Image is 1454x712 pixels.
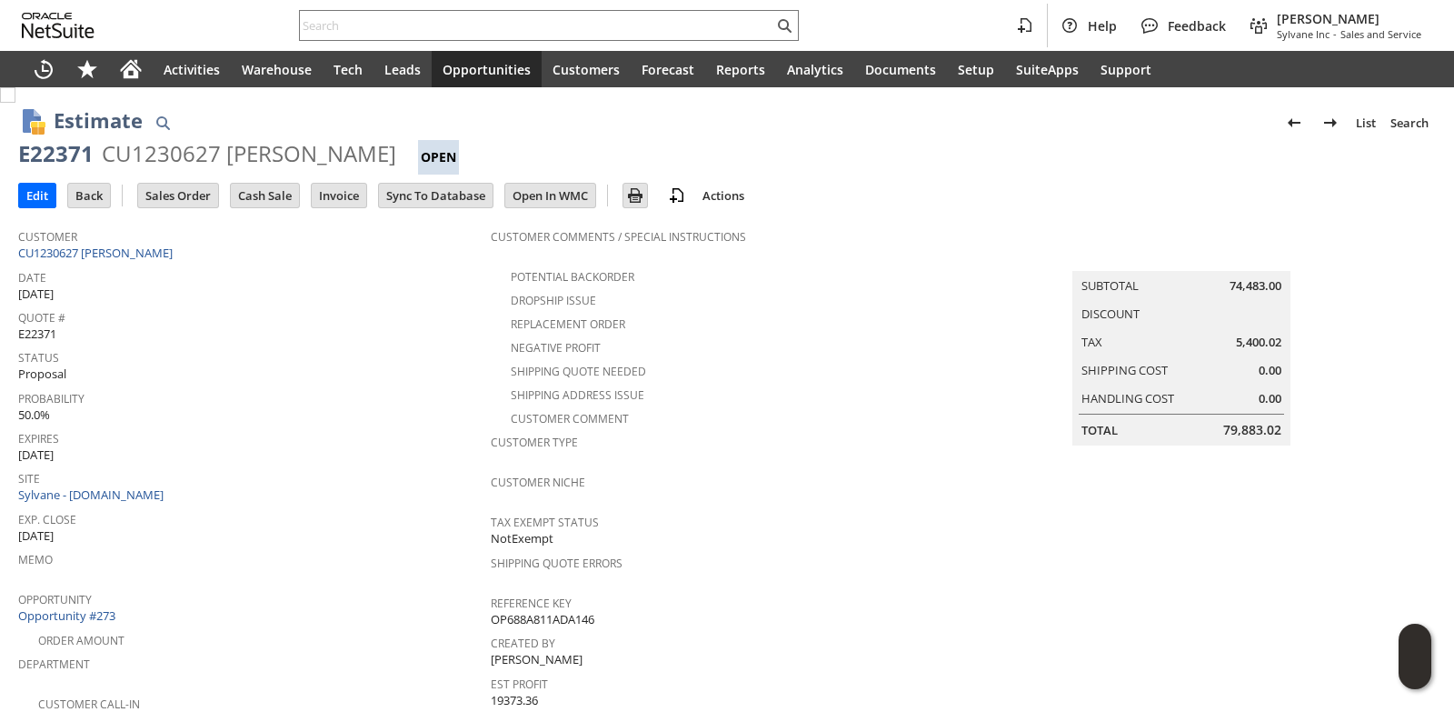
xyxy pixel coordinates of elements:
[18,471,40,486] a: Site
[300,15,773,36] input: Search
[323,51,373,87] a: Tech
[1283,112,1305,134] img: Previous
[705,51,776,87] a: Reports
[18,592,92,607] a: Opportunity
[1349,108,1383,137] a: List
[642,61,694,78] span: Forecast
[1259,390,1281,407] span: 0.00
[18,270,46,286] a: Date
[18,406,50,424] span: 50.0%
[947,51,1005,87] a: Setup
[164,61,220,78] span: Activities
[511,293,596,308] a: Dropship Issue
[491,611,594,628] span: OP688A811ADA146
[18,139,94,168] div: E22371
[854,51,947,87] a: Documents
[716,61,765,78] span: Reports
[1236,334,1281,351] span: 5,400.02
[18,286,54,303] span: [DATE]
[1081,334,1102,350] a: Tax
[511,316,625,332] a: Replacement Order
[553,61,620,78] span: Customers
[1100,61,1151,78] span: Support
[18,607,120,624] a: Opportunity #273
[491,636,555,651] a: Created By
[18,657,90,672] a: Department
[1333,27,1337,41] span: -
[1277,27,1330,41] span: Sylvane Inc
[120,58,142,80] svg: Home
[1072,242,1290,271] caption: Summary
[18,431,59,446] a: Expires
[776,51,854,87] a: Analytics
[1005,51,1090,87] a: SuiteApps
[666,185,688,206] img: add-record.svg
[511,387,644,403] a: Shipping Address Issue
[624,185,646,206] img: Print
[22,51,65,87] a: Recent Records
[1277,10,1421,27] span: [PERSON_NAME]
[432,51,542,87] a: Opportunities
[153,51,231,87] a: Activities
[511,364,646,379] a: Shipping Quote Needed
[443,61,531,78] span: Opportunities
[787,61,843,78] span: Analytics
[1399,657,1431,690] span: Oracle Guided Learning Widget. To move around, please hold and drag
[384,61,421,78] span: Leads
[1081,390,1174,406] a: Handling Cost
[511,269,634,285] a: Potential Backorder
[623,184,647,207] input: Print
[1399,624,1431,689] iframe: Click here to launch Oracle Guided Learning Help Panel
[152,112,174,134] img: Quick Find
[18,245,177,261] a: CU1230627 [PERSON_NAME]
[491,596,572,611] a: Reference Key
[511,340,601,356] a: Negative Profit
[138,184,218,207] input: Sales Order
[491,692,538,709] span: 19373.36
[773,15,795,36] svg: Search
[491,435,578,450] a: Customer Type
[68,184,110,207] input: Back
[491,556,622,571] a: Shipping Quote Errors
[491,515,599,530] a: Tax Exempt Status
[1259,362,1281,379] span: 0.00
[18,310,65,326] a: Quote #
[958,61,994,78] span: Setup
[18,486,168,503] a: Sylvane - [DOMAIN_NAME]
[18,512,76,527] a: Exp. Close
[542,51,631,87] a: Customers
[1383,108,1436,137] a: Search
[491,229,746,245] a: Customer Comments / Special Instructions
[231,184,299,207] input: Cash Sale
[505,184,595,207] input: Open In WMC
[511,411,629,426] a: Customer Comment
[334,61,363,78] span: Tech
[242,61,312,78] span: Warehouse
[373,51,432,87] a: Leads
[18,552,53,567] a: Memo
[491,677,548,692] a: Est Profit
[695,187,752,204] a: Actions
[65,51,109,87] div: Shortcuts
[102,139,396,168] div: CU1230627 [PERSON_NAME]
[1016,61,1079,78] span: SuiteApps
[18,391,85,406] a: Probability
[491,475,585,490] a: Customer Niche
[54,105,143,135] h1: Estimate
[231,51,323,87] a: Warehouse
[418,140,459,175] div: Open
[76,58,98,80] svg: Shortcuts
[865,61,936,78] span: Documents
[1340,27,1421,41] span: Sales and Service
[18,366,66,383] span: Proposal
[379,184,493,207] input: Sync To Database
[18,350,59,366] a: Status
[38,633,124,648] a: Order Amount
[22,13,95,38] svg: logo
[1081,306,1140,322] a: Discount
[38,697,140,712] a: Customer Call-in
[109,51,153,87] a: Home
[1320,112,1341,134] img: Next
[33,58,55,80] svg: Recent Records
[631,51,705,87] a: Forecast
